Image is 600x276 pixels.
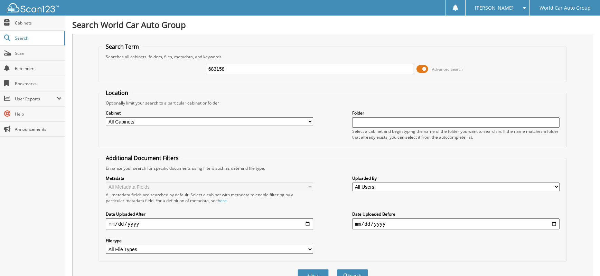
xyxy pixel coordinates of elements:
[15,50,62,56] span: Scan
[565,243,600,276] iframe: Chat Widget
[102,100,563,106] div: Optionally limit your search to a particular cabinet or folder
[15,35,60,41] span: Search
[106,211,313,217] label: Date Uploaded After
[352,211,560,217] label: Date Uploaded Before
[15,81,62,87] span: Bookmarks
[102,89,132,97] legend: Location
[106,192,313,204] div: All metadata fields are searched by default. Select a cabinet with metadata to enable filtering b...
[475,6,514,10] span: [PERSON_NAME]
[72,19,593,30] h1: Search World Car Auto Group
[218,198,227,204] a: here
[352,218,560,229] input: end
[432,67,463,72] span: Advanced Search
[102,154,182,162] legend: Additional Document Filters
[15,126,62,132] span: Announcements
[15,66,62,71] span: Reminders
[106,218,313,229] input: start
[106,238,313,244] label: File type
[352,175,560,181] label: Uploaded By
[102,165,563,171] div: Enhance your search for specific documents using filters such as date and file type.
[106,175,313,181] label: Metadata
[15,111,62,117] span: Help
[102,43,142,50] legend: Search Term
[15,96,57,102] span: User Reports
[352,110,560,116] label: Folder
[540,6,591,10] span: World Car Auto Group
[102,54,563,60] div: Searches all cabinets, folders, files, metadata, and keywords
[7,3,59,12] img: scan123-logo-white.svg
[352,128,560,140] div: Select a cabinet and begin typing the name of the folder you want to search in. If the name match...
[15,20,62,26] span: Cabinets
[106,110,313,116] label: Cabinet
